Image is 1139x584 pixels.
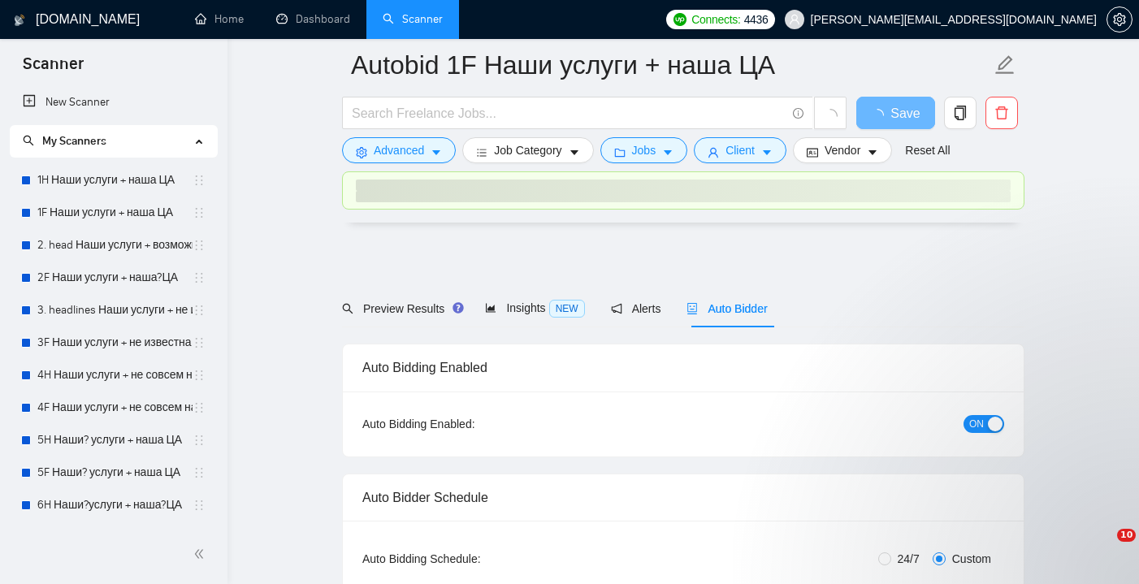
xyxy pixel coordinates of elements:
span: Vendor [825,141,860,159]
li: 3F Наши услуги + не известна ЦА (минус наша ЦА) [10,327,217,359]
button: delete [985,97,1018,129]
span: area-chart [485,302,496,314]
span: double-left [193,546,210,562]
button: folderJobscaret-down [600,137,688,163]
span: edit [994,54,1016,76]
span: info-circle [793,108,803,119]
li: New Scanner [10,86,217,119]
span: holder [193,304,206,317]
a: 2F Наши услуги + наша?ЦА [37,262,193,294]
span: user [789,14,800,25]
input: Scanner name... [351,45,991,85]
span: holder [193,434,206,447]
span: Alerts [611,302,661,315]
span: NEW [549,300,585,318]
span: 4436 [744,11,769,28]
a: 1F Наши услуги + наша ЦА [37,197,193,229]
span: holder [193,369,206,382]
img: upwork-logo.png [673,13,686,26]
span: holder [193,239,206,252]
span: Jobs [632,141,656,159]
span: caret-down [431,146,442,158]
li: 4F Наши услуги + не совсем наша ЦА (минус наша ЦА) [10,391,217,424]
a: 4H Наши услуги + не совсем наша ЦА (минус наша ЦА) [37,359,193,391]
span: user [708,146,719,158]
div: Auto Bidding Schedule: [362,550,576,568]
span: caret-down [569,146,580,158]
span: bars [476,146,487,158]
a: 1H Наши услуги + наша ЦА [37,164,193,197]
span: holder [193,174,206,187]
span: holder [193,401,206,414]
span: holder [193,499,206,512]
span: search [23,135,34,146]
a: 5H Наши? услуги + наша ЦА [37,424,193,456]
a: Reset All [905,141,950,159]
a: searchScanner [383,12,443,26]
button: barsJob Categorycaret-down [462,137,593,163]
div: Tooltip anchor [451,301,466,315]
li: 4H Наши услуги + не совсем наша ЦА (минус наша ЦА) [10,359,217,391]
li: 5H Наши? услуги + наша ЦА [10,424,217,456]
span: folder [614,146,626,158]
span: Save [890,103,920,123]
a: 5F Наши? услуги + наша ЦА [37,456,193,489]
span: caret-down [761,146,773,158]
a: New Scanner [23,86,204,119]
li: 1H Наши услуги + наша ЦА [10,164,217,197]
button: idcardVendorcaret-down [793,137,892,163]
a: 3. headlines Наши услуги + не известна ЦА (минус наша ЦА) [37,294,193,327]
span: holder [193,336,206,349]
span: idcard [807,146,818,158]
button: userClientcaret-down [694,137,786,163]
span: caret-down [662,146,673,158]
span: Insights [485,301,584,314]
li: 2. head Наши услуги + возможно наша ЦА [10,229,217,262]
a: 3F Наши услуги + не известна ЦА (минус наша ЦА) [37,327,193,359]
span: robot [686,303,698,314]
span: setting [1107,13,1132,26]
span: Connects: [691,11,740,28]
span: delete [986,106,1017,120]
span: search [342,303,353,314]
span: holder [193,271,206,284]
span: Job Category [494,141,561,159]
span: holder [193,206,206,219]
span: My Scanners [23,134,106,148]
span: setting [356,146,367,158]
span: Client [725,141,755,159]
img: logo [14,7,25,33]
span: holder [193,466,206,479]
span: Preview Results [342,302,459,315]
span: My Scanners [42,134,106,148]
a: setting [1107,13,1133,26]
iframe: Intercom live chat [1084,529,1123,568]
span: 10 [1117,529,1136,542]
li: 1F Наши услуги + наша ЦА [10,197,217,229]
span: Scanner [10,52,97,86]
span: loading [871,109,890,122]
div: Auto Bidding Enabled [362,344,1004,391]
li: 3. headlines Наши услуги + не известна ЦА (минус наша ЦА) [10,294,217,327]
li: 6H Наши?услуги + наша?ЦА [10,489,217,521]
a: dashboardDashboard [276,12,350,26]
input: Search Freelance Jobs... [352,103,786,123]
li: 6F Наши?услуги + наша?ЦА [10,521,217,554]
span: copy [945,106,976,120]
a: 4F Наши услуги + не совсем наша ЦА (минус наша ЦА) [37,391,193,424]
button: Save [856,97,935,129]
span: loading [823,109,838,123]
div: Auto Bidding Enabled: [362,415,576,433]
button: copy [944,97,977,129]
button: setting [1107,6,1133,32]
span: Auto Bidder [686,302,767,315]
span: notification [611,303,622,314]
button: settingAdvancedcaret-down [342,137,456,163]
span: 24/7 [891,550,926,568]
li: 5F Наши? услуги + наша ЦА [10,456,217,489]
a: 2. head Наши услуги + возможно наша ЦА [37,229,193,262]
a: homeHome [195,12,244,26]
span: Advanced [374,141,424,159]
span: Custom [946,550,998,568]
a: 6H Наши?услуги + наша?ЦА [37,489,193,521]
